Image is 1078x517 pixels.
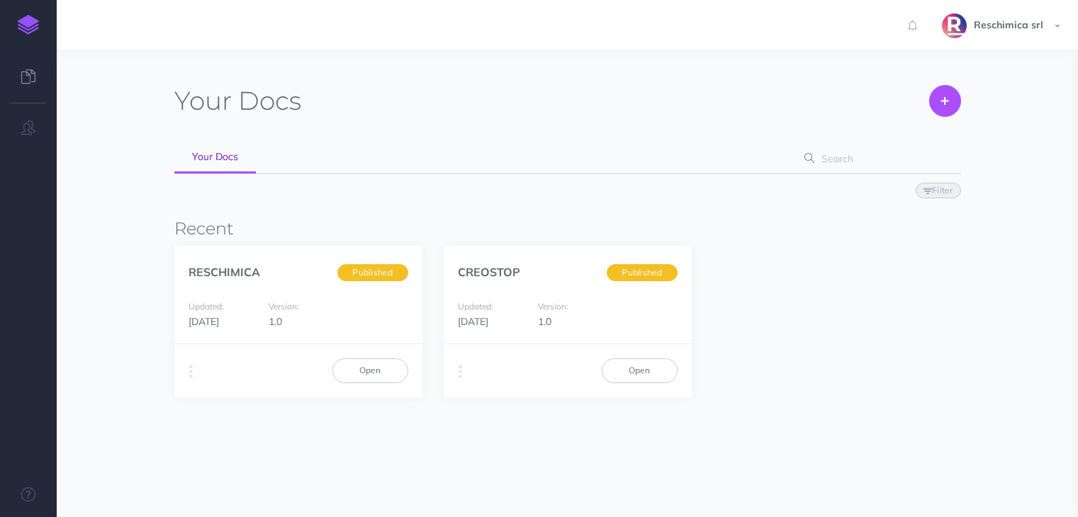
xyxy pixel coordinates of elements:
img: SYa4djqk1Oq5LKxmPekz2tk21Z5wK9RqXEiubV6a.png [942,13,967,38]
span: Reschimica srl [967,18,1050,31]
i: More actions [189,362,193,382]
h1: Docs [174,85,301,117]
button: Filter [916,183,961,198]
img: logo-mark.svg [18,15,39,35]
small: Updated: [458,301,493,312]
span: 1.0 [538,315,551,328]
span: Your Docs [192,150,238,163]
i: More actions [459,362,462,382]
a: Open [332,358,408,382]
input: Search [817,146,938,171]
a: Open [602,358,678,382]
span: [DATE] [189,315,219,328]
span: [DATE] [458,315,488,328]
a: CREOSTOP [458,265,520,279]
small: Version: [538,301,568,312]
h3: Recent [174,220,961,238]
small: Version: [269,301,299,312]
small: Updated: [189,301,224,312]
span: 1.0 [269,315,282,328]
a: Your Docs [174,142,256,174]
a: RESCHIMICA [189,265,260,279]
span: Your [174,85,232,116]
